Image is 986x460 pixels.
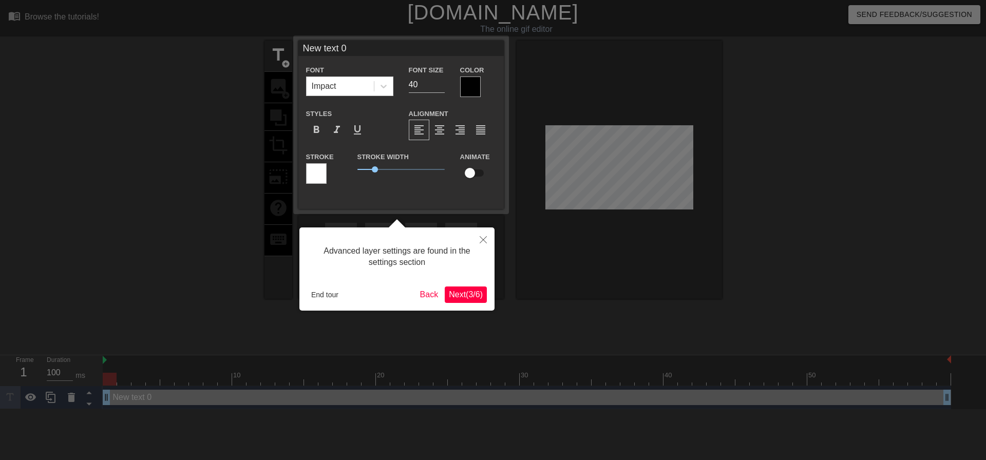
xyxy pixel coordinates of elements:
[449,290,483,299] span: Next ( 3 / 6 )
[416,286,443,303] button: Back
[445,286,487,303] button: Next
[307,287,343,302] button: End tour
[307,235,487,279] div: Advanced layer settings are found in the settings section
[472,227,495,251] button: Close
